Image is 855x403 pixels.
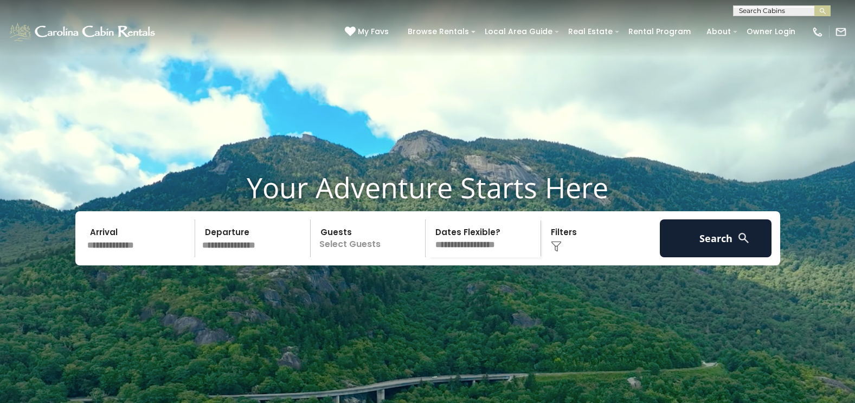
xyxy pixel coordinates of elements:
[402,23,474,40] a: Browse Rentals
[812,26,824,38] img: phone-regular-white.png
[314,219,426,257] p: Select Guests
[479,23,558,40] a: Local Area Guide
[741,23,801,40] a: Owner Login
[8,171,847,204] h1: Your Adventure Starts Here
[8,21,158,43] img: White-1-1-2.png
[345,26,391,38] a: My Favs
[358,26,389,37] span: My Favs
[835,26,847,38] img: mail-regular-white.png
[737,231,750,245] img: search-regular-white.png
[701,23,736,40] a: About
[551,241,562,252] img: filter--v1.png
[623,23,696,40] a: Rental Program
[563,23,618,40] a: Real Estate
[660,219,772,257] button: Search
